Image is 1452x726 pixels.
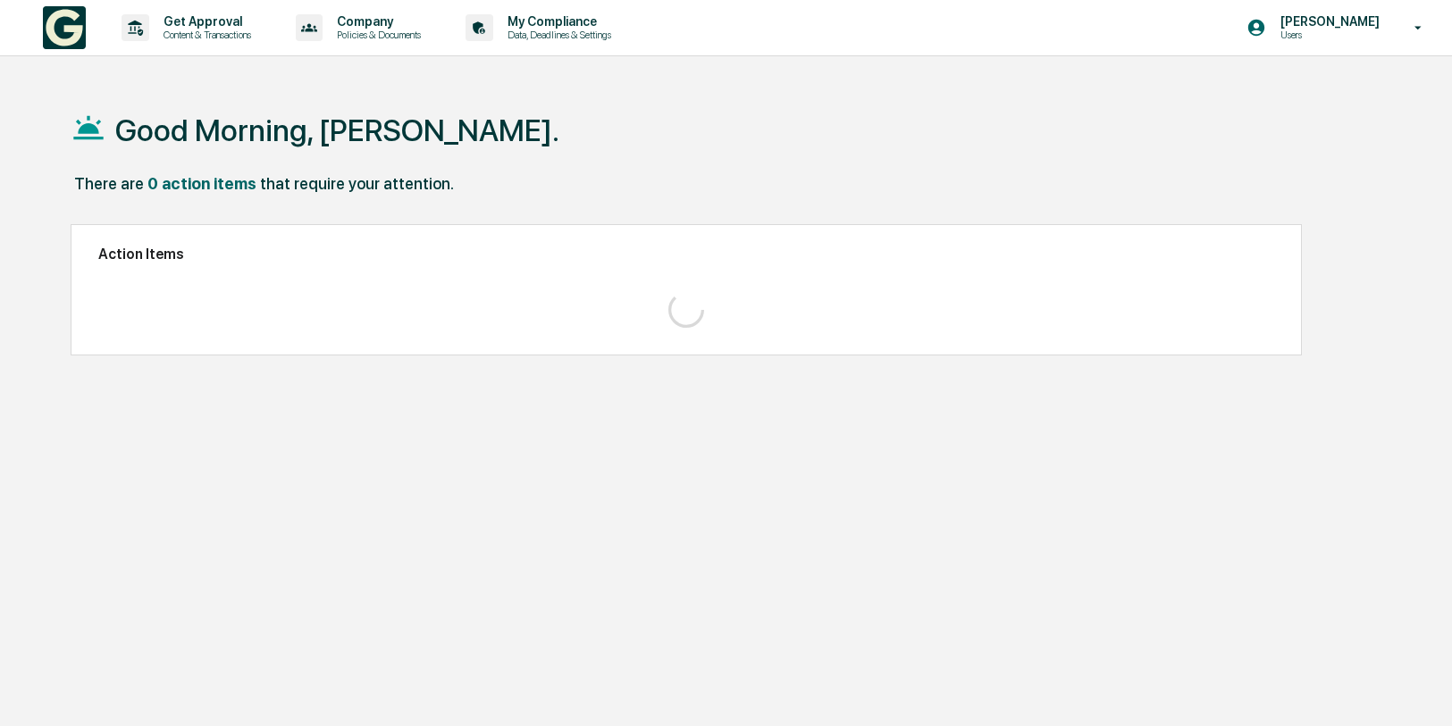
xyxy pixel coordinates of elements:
div: 0 action items [147,174,256,193]
p: My Compliance [493,14,620,29]
p: Company [323,14,430,29]
img: logo [43,6,86,49]
p: Get Approval [149,14,260,29]
h1: Good Morning, [PERSON_NAME]. [115,113,559,148]
p: [PERSON_NAME] [1266,14,1389,29]
p: Users [1266,29,1389,41]
div: that require your attention. [260,174,454,193]
p: Content & Transactions [149,29,260,41]
div: There are [74,174,144,193]
p: Policies & Documents [323,29,430,41]
h2: Action Items [98,246,1274,263]
p: Data, Deadlines & Settings [493,29,620,41]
